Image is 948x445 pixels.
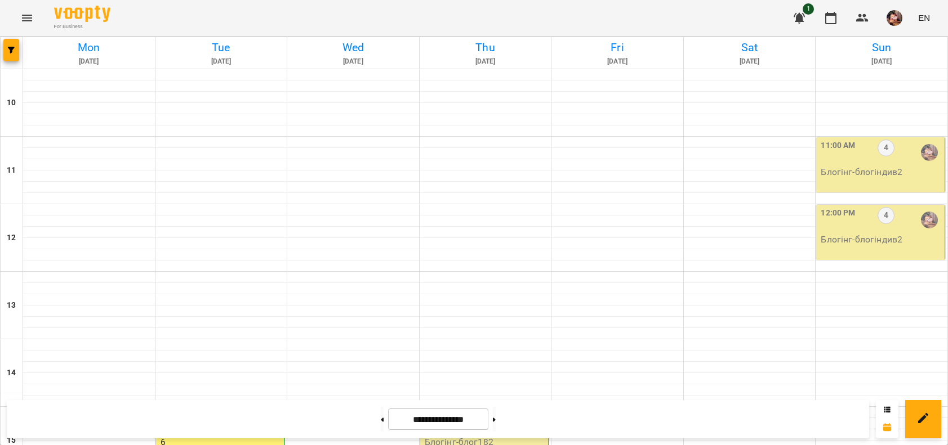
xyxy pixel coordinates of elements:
[553,39,682,56] h6: Fri
[918,12,930,24] span: EN
[821,233,942,246] p: Блогінг - блогіндив2
[821,165,942,179] p: Блогінг - блогіндив2
[7,232,16,244] h6: 12
[921,212,938,228] img: Ілля Петруша
[821,207,855,219] label: 12:00 PM
[421,39,550,56] h6: Thu
[25,39,153,56] h6: Mon
[157,39,286,56] h6: Tue
[289,56,417,67] h6: [DATE]
[7,367,16,379] h6: 14
[7,299,16,312] h6: 13
[54,6,110,22] img: Voopty Logo
[7,164,16,177] h6: 11
[878,207,894,224] label: 4
[421,56,550,67] h6: [DATE]
[686,56,814,67] h6: [DATE]
[878,140,894,156] label: 4
[7,97,16,109] h6: 10
[887,10,902,26] img: 2a048b25d2e557de8b1a299ceab23d88.jpg
[157,56,286,67] h6: [DATE]
[817,56,946,67] h6: [DATE]
[25,56,153,67] h6: [DATE]
[289,39,417,56] h6: Wed
[14,5,41,32] button: Menu
[54,23,110,30] span: For Business
[803,3,814,15] span: 1
[821,140,855,152] label: 11:00 AM
[686,39,814,56] h6: Sat
[817,39,946,56] h6: Sun
[914,7,934,28] button: EN
[553,56,682,67] h6: [DATE]
[921,144,938,161] img: Ілля Петруша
